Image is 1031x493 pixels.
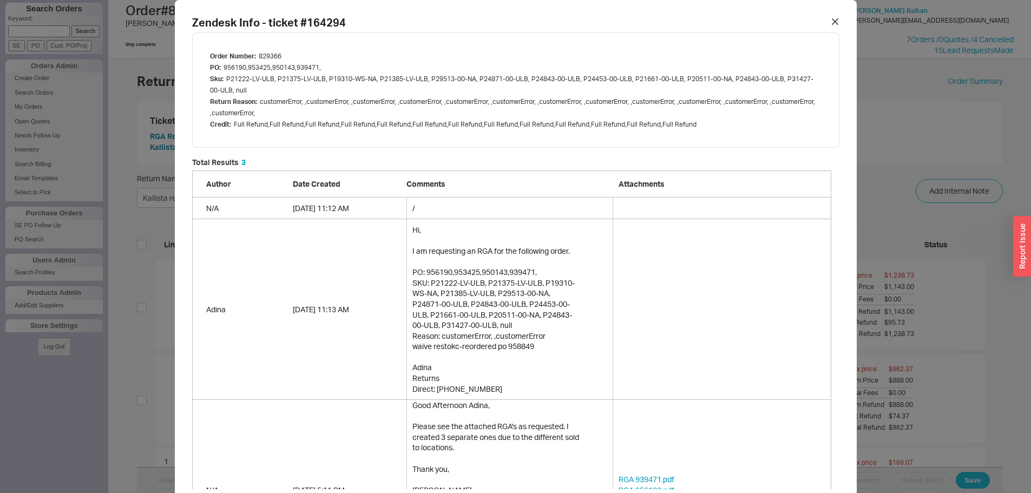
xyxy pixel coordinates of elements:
div: / [412,203,415,214]
span: 3 [241,157,246,167]
span: 829366 [259,52,281,60]
span: Date Created [293,179,340,188]
div: Adina [206,304,287,315]
h5: Total Results [192,159,246,166]
span: Full Refund,Full Refund,Full Refund,Full Refund,Full Refund,Full Refund,Full Refund,Full Refund,F... [234,120,697,128]
div: 10/15/24 11:12 AM [293,203,401,214]
h2: Zendesk Info - ticket # 164294 [192,17,839,28]
div: N/A [206,203,287,214]
div: Hi, I am requesting an RGA for the following order. PO: 956190,953425,950143,939471, SKU: P21222-... [412,225,580,395]
span: Sku : [210,75,224,83]
span: PO : [210,63,221,71]
span: Author [206,179,231,188]
span: Return Reason : [210,97,257,106]
a: RGA 939471.pdf [619,474,825,485]
span: Credit : [210,120,231,128]
span: P21222-LV-ULB, P21375-LV-ULB, P19310-WS-NA, P21385-LV-ULB, P29513-00-NA, P24871-00-ULB, P24843-00... [210,75,813,94]
span: 956190,953425,950143,939471, [224,63,321,71]
span: Order Number : [210,52,256,60]
div: 10/15/24 11:13 AM [293,304,401,315]
span: customerError, ,customerError, ,customerError, ,customerError, ,customerError, ,customerError, ,c... [210,97,815,117]
span: Comments [406,179,445,188]
span: Attachments [619,179,665,188]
